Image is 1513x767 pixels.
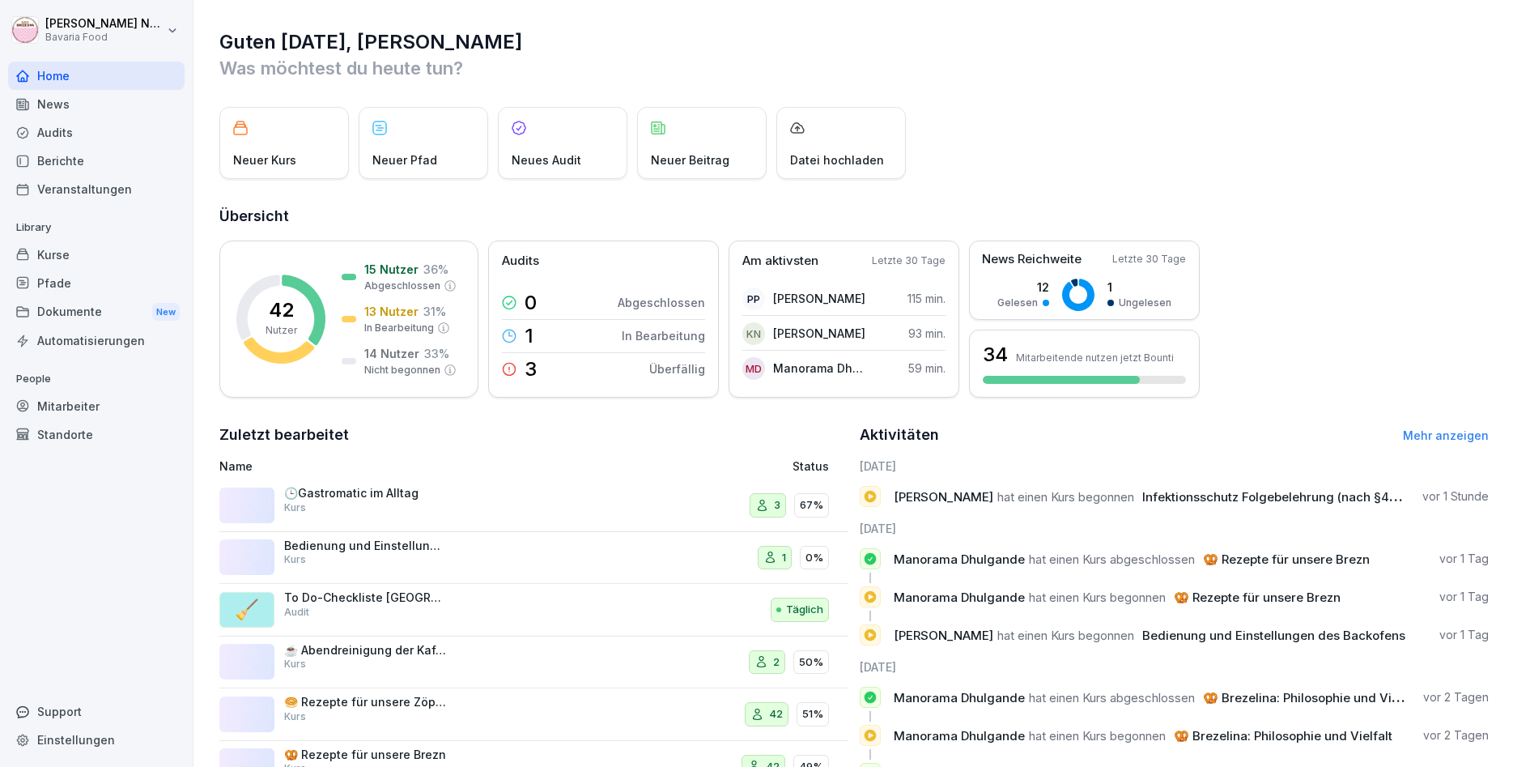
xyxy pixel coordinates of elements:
p: Neues Audit [512,151,581,168]
p: Nutzer [266,323,297,338]
p: [PERSON_NAME] [773,325,865,342]
span: 🥨 Brezelina: Philosophie und Vielfalt [1203,690,1422,705]
p: Mitarbeitende nutzen jetzt Bounti [1016,352,1174,364]
p: ☕ Abendreinigung der Kaffeemaschine [284,643,446,658]
span: Bedienung und Einstellungen des Backofens [1142,628,1405,643]
a: Mehr anzeigen [1403,428,1489,442]
a: News [8,90,185,118]
span: hat einen Kurs abgeschlossen [1029,690,1195,705]
p: Nicht begonnen [364,363,440,377]
p: Neuer Pfad [372,151,437,168]
p: 15 Nutzer [364,261,419,278]
p: 42 [269,300,294,320]
div: Audits [8,118,185,147]
p: 93 min. [908,325,946,342]
p: Kurs [284,552,306,567]
p: Was möchtest du heute tun? [219,55,1489,81]
p: vor 1 Tag [1439,589,1489,605]
p: [PERSON_NAME] Neurohr [45,17,164,31]
p: In Bearbeitung [622,327,705,344]
div: Support [8,697,185,726]
p: 50% [799,654,823,671]
p: 42 [769,706,783,722]
h1: Guten [DATE], [PERSON_NAME] [219,29,1489,55]
a: Einstellungen [8,726,185,754]
p: 0 [525,293,537,313]
p: Name [219,458,613,475]
span: 🥨 Rezepte für unsere Brezn [1174,590,1341,605]
p: 🕒Gastromatic im Alltag [284,486,446,501]
p: Kurs [284,709,306,724]
p: vor 1 Tag [1439,551,1489,567]
p: 3 [774,497,780,513]
span: Infektionsschutz Folgebelehrung (nach §43 IfSG) [1142,489,1430,505]
p: 59 min. [908,360,946,377]
p: Kurs [284,657,306,671]
p: 2 [773,654,780,671]
p: 14 Nutzer [364,345,419,362]
span: [PERSON_NAME] [894,489,993,505]
div: Pfade [8,269,185,297]
a: ☕ Abendreinigung der KaffeemaschineKurs250% [219,637,848,689]
p: Bedienung und Einstellungen des Backofens [284,539,446,553]
p: Überfällig [649,360,705,377]
p: 🧹 [235,595,259,624]
p: Audit [284,605,309,620]
p: 51% [802,706,823,722]
p: 13 Nutzer [364,303,419,320]
p: 115 min. [907,290,946,307]
a: Kurse [8,241,185,269]
div: KN [742,322,765,345]
p: vor 1 Stunde [1422,488,1489,505]
p: 67% [800,497,823,513]
p: Abgeschlossen [364,279,440,293]
p: 1 [525,326,533,346]
span: 🥨 Brezelina: Philosophie und Vielfalt [1174,728,1392,744]
p: Am aktivsten [742,252,818,271]
p: Täglich [786,602,823,618]
span: hat einen Kurs begonnen [1029,728,1166,744]
p: vor 2 Tagen [1423,689,1489,705]
p: Ungelesen [1119,296,1171,310]
h6: [DATE] [860,520,1489,537]
p: 31 % [423,303,446,320]
p: Status [793,458,829,475]
h2: Übersicht [219,205,1489,228]
div: MD [742,357,765,380]
a: Mitarbeiter [8,392,185,420]
a: Home [8,62,185,90]
p: People [8,366,185,392]
a: Automatisierungen [8,326,185,355]
p: 12 [997,279,1049,296]
p: To Do-Checkliste [GEOGRAPHIC_DATA] [284,590,446,605]
a: Veranstaltungen [8,175,185,203]
p: Abgeschlossen [618,294,705,311]
p: Letzte 30 Tage [1112,252,1186,266]
span: Manorama Dhulgande [894,590,1025,605]
p: Datei hochladen [790,151,884,168]
p: 1 [1107,279,1171,296]
p: Bavaria Food [45,32,164,43]
a: Standorte [8,420,185,449]
h6: [DATE] [860,658,1489,675]
p: 🥯 Rezepte für unsere Zöpfe [284,695,446,709]
p: vor 1 Tag [1439,627,1489,643]
p: Neuer Kurs [233,151,296,168]
div: PP [742,288,765,310]
a: Berichte [8,147,185,175]
span: Manorama Dhulgande [894,690,1025,705]
p: 🥨 Rezepte für unsere Brezn [284,748,446,762]
p: 36 % [423,261,448,278]
span: Manorama Dhulgande [894,552,1025,567]
p: 3 [525,360,537,379]
h3: 34 [983,341,1008,369]
p: [PERSON_NAME] [773,290,865,307]
span: Manorama Dhulgande [894,728,1025,744]
h2: Zuletzt bearbeitet [219,424,848,446]
h6: [DATE] [860,458,1489,475]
